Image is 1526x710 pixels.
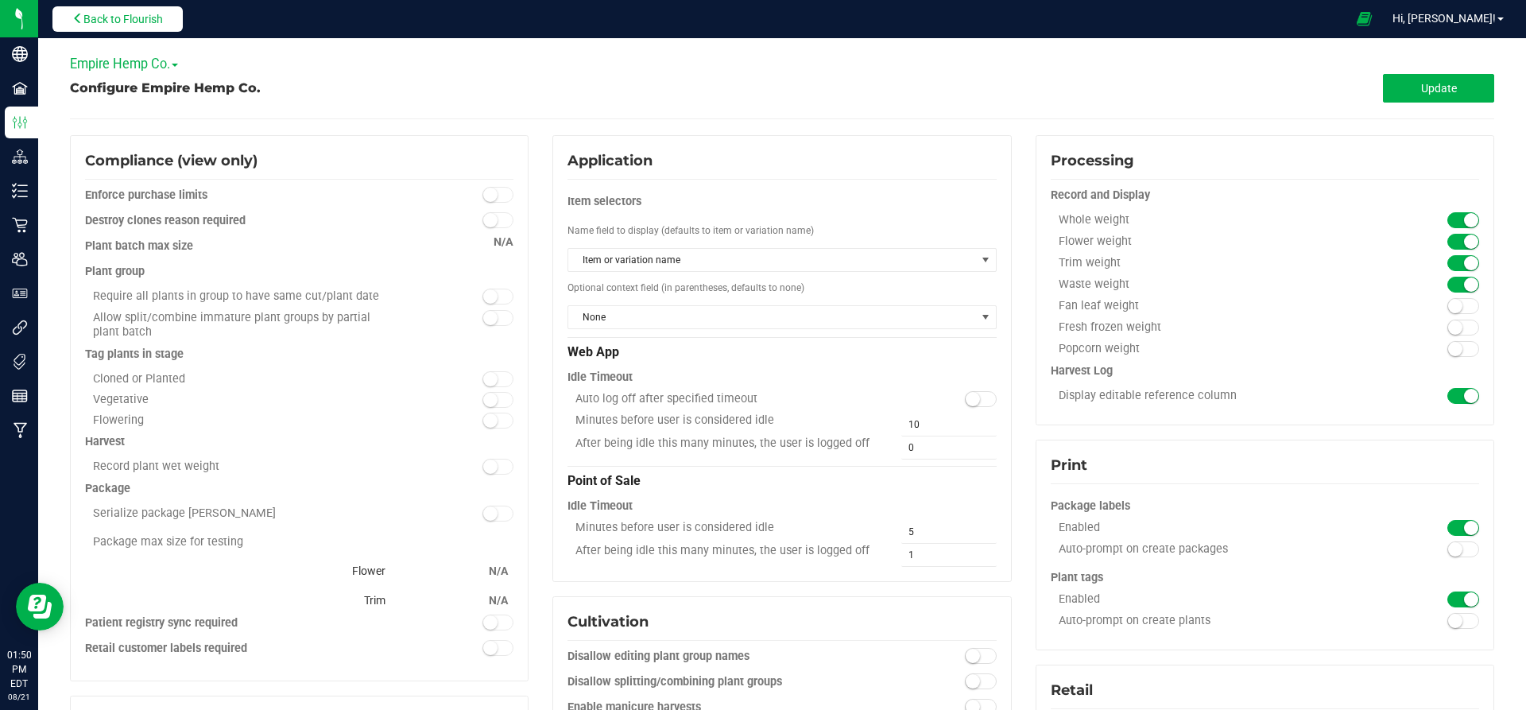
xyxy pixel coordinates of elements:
div: Package labels [1051,492,1479,521]
inline-svg: Company [12,46,28,62]
div: Flowering [85,413,406,427]
div: Trim [85,586,385,615]
input: 10 [901,413,997,436]
span: Empire Hemp Co. [70,56,178,72]
div: Package max size for testing [85,528,513,557]
div: N/A [484,557,508,585]
div: Enabled [1051,592,1372,607]
inline-svg: Distribution [12,149,28,165]
div: Item selectors [567,188,996,216]
div: Disallow splitting/combining plant groups [567,674,889,690]
div: Record plant wet weight [85,460,406,474]
inline-svg: Inventory [12,183,28,199]
div: Plant batch max size [85,239,513,254]
div: Minutes before user is considered idle [567,413,889,428]
div: Web App [567,337,996,363]
div: Processing [1051,150,1479,172]
div: Idle Timeout [567,363,996,392]
inline-svg: Tags [12,354,28,370]
div: After being idle this many minutes, the user is logged off [567,436,889,451]
div: Vegetative [85,393,406,406]
div: Auto log off after specified timeout [567,392,889,406]
div: Retail [1051,680,1479,701]
inline-svg: User Roles [12,285,28,301]
div: Idle Timeout [567,492,996,521]
input: 5 [901,521,997,543]
div: Disallow editing plant group names [567,649,889,665]
div: Auto-prompt on create packages [1051,542,1372,557]
iframe: Resource center [16,583,64,630]
span: Item or variation name [568,249,975,271]
div: Enabled [1051,521,1372,535]
div: N/A [484,586,508,615]
configuration-section-card: Application [552,476,1011,487]
div: Name field to display (defaults to item or variation name) [567,216,996,245]
div: After being idle this many minutes, the user is logged off [567,544,889,558]
configuration-section-card: Print [1036,483,1494,495]
div: Popcorn weight [1051,342,1372,356]
div: Display editable reference column [1051,389,1372,403]
div: Optional context field (in parentheses, defaults to none) [567,274,996,302]
div: Cloned or Planted [85,372,406,386]
span: Back to Flourish [83,13,163,25]
div: Record and Display [1051,188,1479,204]
div: Point of Sale [567,466,996,492]
input: 1 [901,544,997,566]
configuration-section-card: Processing [1036,366,1494,377]
button: Update [1383,74,1494,103]
configuration-section-card: Compliance (view only) [70,483,529,495]
p: 01:50 PM EDT [7,648,31,691]
div: Plant group [85,264,513,280]
div: Allow split/combine immature plant groups by partial plant batch [85,311,406,339]
span: Configure Empire Hemp Co. [70,80,261,95]
inline-svg: Facilities [12,80,28,96]
div: Application [567,150,996,172]
input: 0 [901,436,997,459]
span: Hi, [PERSON_NAME]! [1392,12,1496,25]
div: Tag plants in stage [85,347,513,363]
div: Flower [85,557,385,585]
div: Enforce purchase limits [85,188,406,204]
p: 08/21 [7,691,31,703]
inline-svg: Users [12,251,28,267]
inline-svg: Integrations [12,320,28,336]
div: Package [85,481,513,497]
div: Harvest [85,434,513,450]
div: Minutes before user is considered idle [567,521,889,535]
inline-svg: Retail [12,217,28,233]
span: None [568,306,975,328]
div: Print [1051,455,1479,476]
div: Plant tags [1051,564,1479,592]
div: Serialize package [PERSON_NAME] [85,506,406,521]
inline-svg: Configuration [12,114,28,130]
div: Destroy clones reason required [85,213,406,229]
span: Open Ecommerce Menu [1346,3,1382,34]
div: Cultivation [567,611,996,633]
div: Require all plants in group to have same cut/plant date [85,289,406,304]
button: Back to Flourish [52,6,183,32]
div: Retail customer labels required [85,641,406,657]
inline-svg: Manufacturing [12,422,28,438]
div: Fresh frozen weight [1051,320,1372,335]
div: Compliance (view only) [85,150,513,172]
span: N/A [494,235,513,249]
inline-svg: Reports [12,388,28,404]
div: Patient registry sync required [85,615,406,631]
div: Waste weight [1051,277,1372,292]
div: Flower weight [1051,235,1372,249]
div: Auto-prompt on create plants [1051,614,1372,628]
div: Trim weight [1051,256,1372,270]
div: Fan leaf weight [1051,299,1372,313]
div: Harvest Log [1051,363,1479,379]
span: Update [1421,82,1457,95]
div: Whole weight [1051,213,1372,227]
